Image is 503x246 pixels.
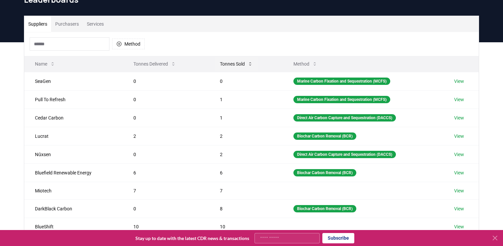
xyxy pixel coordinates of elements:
td: 8 [209,199,283,218]
td: 1 [209,90,283,109]
a: View [454,205,464,212]
button: Services [83,16,108,32]
td: 0 [123,109,209,127]
div: Marine Carbon Fixation and Sequestration (MCFS) [293,78,390,85]
td: 0 [123,199,209,218]
div: Biochar Carbon Removal (BCR) [293,132,356,140]
td: 0 [209,72,283,90]
td: 7 [209,182,283,199]
td: 6 [209,163,283,182]
td: 2 [123,127,209,145]
td: 10 [123,218,209,235]
td: Miotech [24,182,123,199]
button: Tonnes Delivered [128,57,181,71]
td: Bluefield Renewable Energy [24,163,123,182]
td: Nūxsen [24,145,123,163]
td: 7 [123,182,209,199]
a: View [454,133,464,139]
td: 2 [209,127,283,145]
td: Cedar Carbon [24,109,123,127]
td: 0 [123,72,209,90]
button: Method [288,57,323,71]
td: Lucrat [24,127,123,145]
a: View [454,96,464,103]
div: Direct Air Carbon Capture and Sequestration (DACCS) [293,114,396,122]
div: Direct Air Carbon Capture and Sequestration (DACCS) [293,151,396,158]
td: 0 [123,145,209,163]
button: Name [30,57,61,71]
td: BlueShift [24,218,123,235]
td: DarkBlack Carbon [24,199,123,218]
td: 2 [209,145,283,163]
a: View [454,78,464,85]
a: View [454,115,464,121]
td: SeaGen [24,72,123,90]
div: Marine Carbon Fixation and Sequestration (MCFS) [293,96,390,103]
td: 6 [123,163,209,182]
td: 1 [209,109,283,127]
a: View [454,151,464,158]
div: Biochar Carbon Removal (BCR) [293,205,356,212]
a: View [454,187,464,194]
button: Suppliers [24,16,51,32]
button: Method [112,39,145,49]
td: Pull To Refresh [24,90,123,109]
div: Biochar Carbon Removal (BCR) [293,169,356,176]
td: 10 [209,218,283,235]
button: Purchasers [51,16,83,32]
td: 0 [123,90,209,109]
a: View [454,223,464,230]
button: Tonnes Sold [215,57,258,71]
a: View [454,169,464,176]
